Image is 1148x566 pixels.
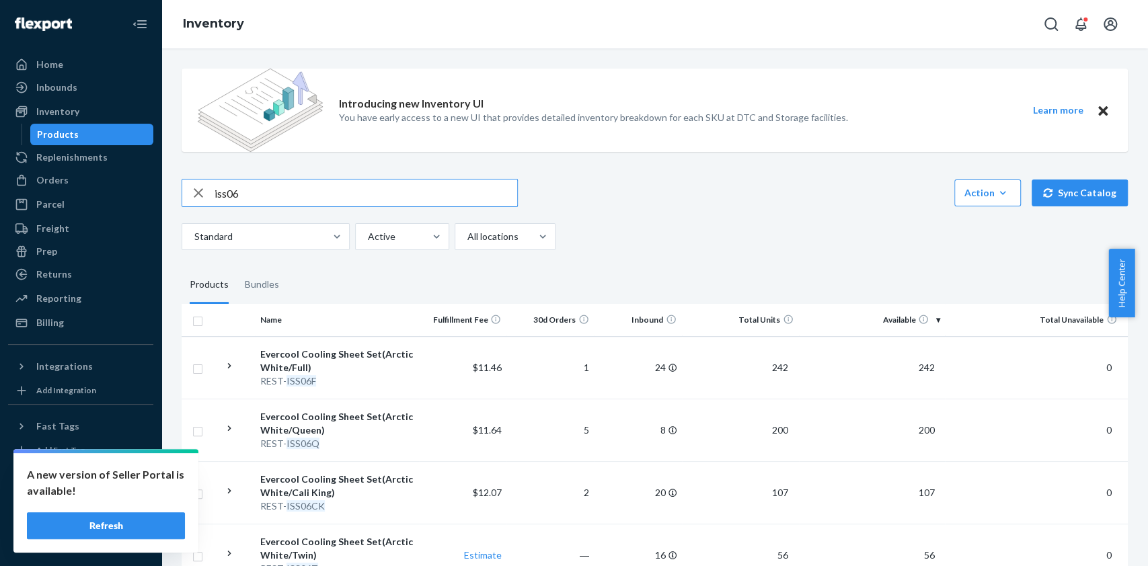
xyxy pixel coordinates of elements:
button: Open Search Box [1038,11,1065,38]
a: Inbounds [8,77,153,98]
input: Search inventory by name or sku [215,179,517,206]
a: Freight [8,218,153,239]
ol: breadcrumbs [172,5,255,44]
a: Prep [8,241,153,262]
a: Estimate [463,549,501,561]
span: 242 [913,362,940,373]
div: Integrations [36,360,93,373]
span: 200 [767,424,794,436]
td: 2 [506,461,594,524]
th: Inbound [595,304,682,336]
p: Introducing new Inventory UI [339,96,484,112]
a: Settings [8,464,153,485]
p: A new version of Seller Portal is available! [27,467,185,499]
a: Home [8,54,153,75]
a: Orders [8,169,153,191]
div: Evercool Cooling Sheet Set(Arctic White/Cali King) [260,473,414,499]
img: Flexport logo [15,17,72,31]
span: 242 [767,362,794,373]
div: REST- [260,374,414,388]
span: 107 [767,487,794,498]
span: 200 [913,424,940,436]
td: 5 [506,399,594,461]
span: 56 [772,549,794,561]
th: Fulfillment Fee [419,304,506,336]
input: All locations [466,230,467,243]
em: ISS06Q [286,438,319,449]
button: Integrations [8,356,153,377]
button: Learn more [1024,102,1092,119]
a: Reporting [8,288,153,309]
div: Inbounds [36,81,77,94]
div: Products [37,128,79,141]
a: Help Center [8,510,153,531]
div: Inventory [36,105,79,118]
div: Home [36,58,63,71]
td: 24 [595,336,682,399]
div: Freight [36,222,69,235]
div: Prep [36,245,57,258]
div: REST- [260,499,414,513]
a: Billing [8,312,153,333]
span: 107 [913,487,940,498]
img: new-reports-banner-icon.82668bd98b6a51aee86340f2a7b77ae3.png [198,69,323,152]
a: Talk to Support [8,487,153,508]
th: 30d Orders [506,304,594,336]
a: Inventory [8,101,153,122]
em: ISS06F [286,375,316,387]
div: Products [190,266,229,304]
button: Close [1094,102,1112,119]
span: $11.64 [472,424,501,436]
a: Products [30,124,154,145]
div: REST- [260,437,414,450]
a: Replenishments [8,147,153,168]
input: Active [367,230,368,243]
td: 8 [595,399,682,461]
td: 20 [595,461,682,524]
a: Add Integration [8,382,153,399]
th: Total Unavailable [945,304,1128,336]
button: Give Feedback [8,532,153,554]
div: Bundles [245,266,279,304]
div: Reporting [36,292,81,305]
button: Action [954,179,1021,206]
button: Close Navigation [126,11,153,38]
span: $12.07 [472,487,501,498]
button: Fast Tags [8,415,153,437]
span: 0 [1101,362,1117,373]
p: You have early access to a new UI that provides detailed inventory breakdown for each SKU at DTC ... [339,111,848,124]
button: Help Center [1108,249,1135,317]
a: Returns [8,264,153,285]
button: Refresh [27,512,185,539]
button: Sync Catalog [1032,179,1128,206]
a: Parcel [8,194,153,215]
div: Billing [36,316,64,329]
div: Fast Tags [36,419,79,433]
div: Add Integration [36,385,96,396]
span: 56 [918,549,940,561]
button: Open notifications [1067,11,1094,38]
div: Returns [36,268,72,281]
div: Parcel [36,198,65,211]
span: 0 [1101,549,1117,561]
div: Replenishments [36,151,108,164]
div: Add Fast Tag [36,444,85,456]
div: Action [964,186,1011,200]
span: $11.46 [472,362,501,373]
div: Evercool Cooling Sheet Set(Arctic White/Queen) [260,410,414,437]
th: Total Units [682,304,799,336]
a: Inventory [183,16,244,31]
div: Orders [36,173,69,187]
span: 0 [1101,487,1117,498]
button: Open account menu [1097,11,1124,38]
td: 1 [506,336,594,399]
th: Available [799,304,945,336]
div: Evercool Cooling Sheet Set(Arctic White/Full) [260,348,414,374]
span: 0 [1101,424,1117,436]
th: Name [255,304,419,336]
input: Standard [193,230,194,243]
a: Add Fast Tag [8,442,153,458]
div: Evercool Cooling Sheet Set(Arctic White/Twin) [260,535,414,562]
em: ISS06CK [286,500,325,512]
